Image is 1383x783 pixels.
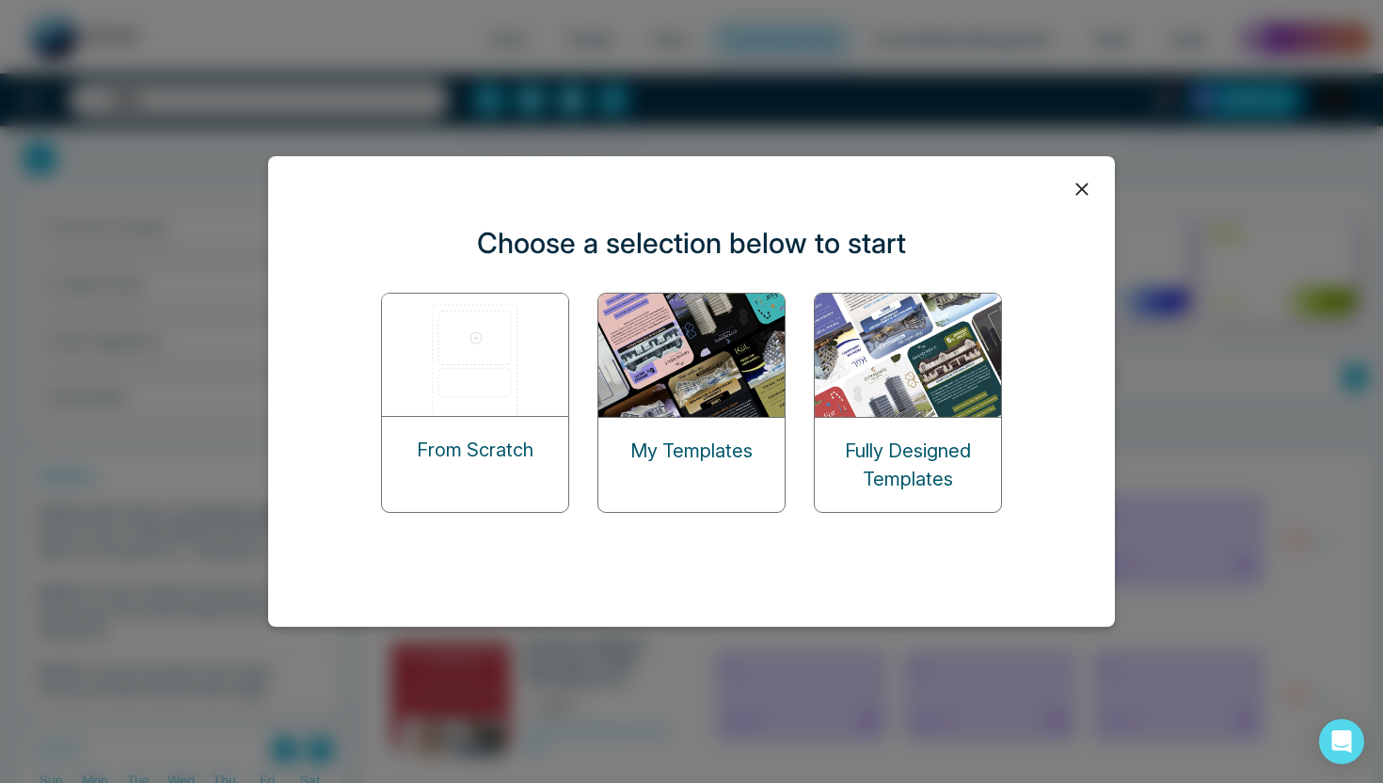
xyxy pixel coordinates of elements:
[1319,719,1364,764] div: Open Intercom Messenger
[815,294,1003,417] img: designed-templates.png
[382,294,570,416] img: start-from-scratch.png
[598,294,787,417] img: my-templates.png
[477,222,906,264] p: Choose a selection below to start
[630,437,753,465] p: My Templates
[417,436,533,464] p: From Scratch
[815,437,1001,493] p: Fully Designed Templates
